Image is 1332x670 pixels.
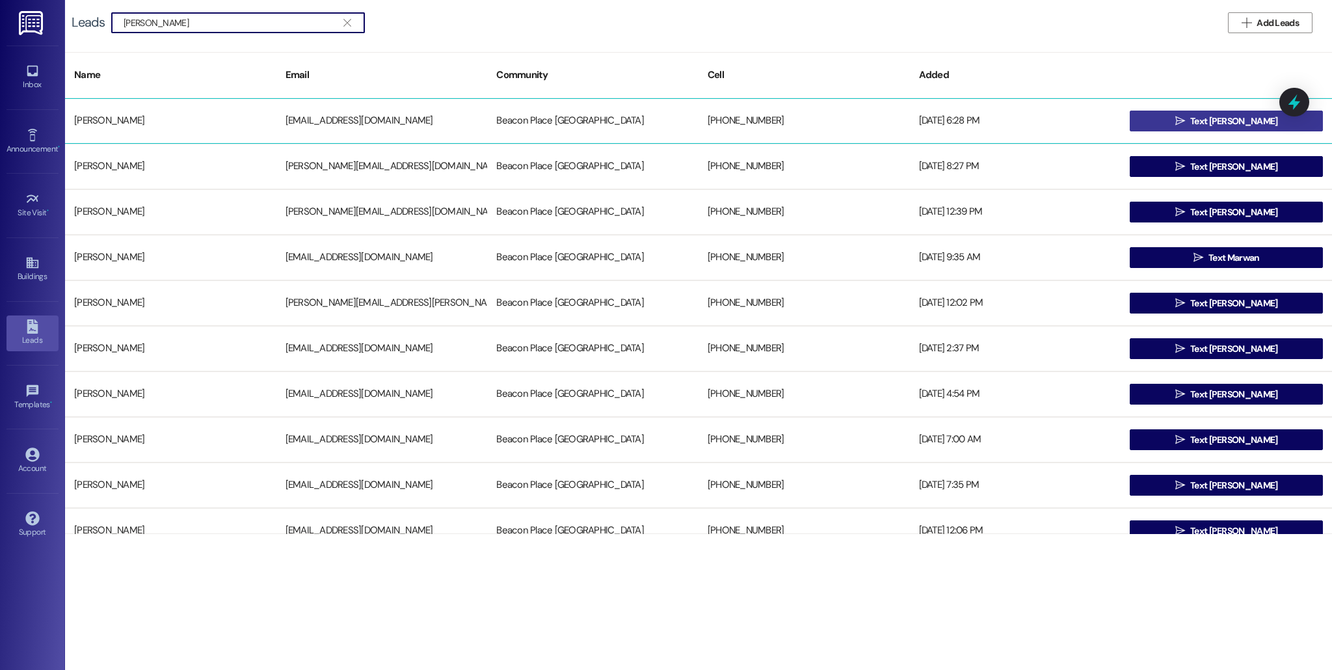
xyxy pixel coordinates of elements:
div: Beacon Place [GEOGRAPHIC_DATA] [487,154,699,180]
div: [EMAIL_ADDRESS][DOMAIN_NAME] [276,518,488,544]
img: ResiDesk Logo [19,11,46,35]
div: [PHONE_NUMBER] [699,427,910,453]
span: Add Leads [1257,16,1299,30]
div: [PERSON_NAME][EMAIL_ADDRESS][PERSON_NAME][DOMAIN_NAME] [276,290,488,316]
a: Support [7,507,59,543]
i:  [1242,18,1251,28]
div: [DATE] 12:06 PM [910,518,1121,544]
div: [PHONE_NUMBER] [699,154,910,180]
button: Text [PERSON_NAME] [1130,156,1323,177]
a: Buildings [7,252,59,287]
div: [PERSON_NAME] [65,108,276,134]
div: Beacon Place [GEOGRAPHIC_DATA] [487,290,699,316]
div: Beacon Place [GEOGRAPHIC_DATA] [487,336,699,362]
input: Search name/email/community (quotes for exact match e.g. "John Smith") [124,14,337,32]
span: • [47,206,49,215]
i:  [1175,526,1185,536]
button: Text [PERSON_NAME] [1130,429,1323,450]
div: [DATE] 8:27 PM [910,154,1121,180]
div: [PERSON_NAME] [65,199,276,225]
div: Beacon Place [GEOGRAPHIC_DATA] [487,381,699,407]
span: Text [PERSON_NAME] [1190,297,1277,310]
button: Text [PERSON_NAME] [1130,384,1323,405]
i:  [1175,116,1185,126]
span: Text [PERSON_NAME] [1190,388,1277,401]
button: Text [PERSON_NAME] [1130,475,1323,496]
div: [EMAIL_ADDRESS][DOMAIN_NAME] [276,427,488,453]
i:  [1175,343,1185,354]
a: Inbox [7,60,59,95]
div: [PERSON_NAME][EMAIL_ADDRESS][DOMAIN_NAME] [276,199,488,225]
div: Beacon Place [GEOGRAPHIC_DATA] [487,472,699,498]
div: Beacon Place [GEOGRAPHIC_DATA] [487,199,699,225]
button: Text [PERSON_NAME] [1130,111,1323,131]
div: [DATE] 9:35 AM [910,245,1121,271]
div: Email [276,59,488,91]
button: Text [PERSON_NAME] [1130,520,1323,541]
div: [PHONE_NUMBER] [699,290,910,316]
button: Clear text [337,13,358,33]
div: [EMAIL_ADDRESS][DOMAIN_NAME] [276,381,488,407]
i:  [1175,480,1185,490]
a: Account [7,444,59,479]
i:  [1175,207,1185,217]
i:  [343,18,351,28]
span: Text [PERSON_NAME] [1190,160,1277,174]
i:  [1175,435,1185,445]
button: Text Marwan [1130,247,1323,268]
span: Text [PERSON_NAME] [1190,524,1277,538]
span: Text [PERSON_NAME] [1190,114,1277,128]
div: [DATE] 4:54 PM [910,381,1121,407]
span: • [58,142,60,152]
div: [PERSON_NAME] [65,290,276,316]
span: Text [PERSON_NAME] [1190,342,1277,356]
div: [DATE] 12:02 PM [910,290,1121,316]
div: Cell [699,59,910,91]
i:  [1175,161,1185,172]
div: [PERSON_NAME] [65,245,276,271]
div: Beacon Place [GEOGRAPHIC_DATA] [487,427,699,453]
div: [EMAIL_ADDRESS][DOMAIN_NAME] [276,472,488,498]
a: Templates • [7,380,59,415]
div: [PERSON_NAME] [65,154,276,180]
div: [PHONE_NUMBER] [699,472,910,498]
button: Add Leads [1228,12,1312,33]
button: Text [PERSON_NAME] [1130,338,1323,359]
span: Text [PERSON_NAME] [1190,206,1277,219]
div: Beacon Place [GEOGRAPHIC_DATA] [487,245,699,271]
div: Community [487,59,699,91]
a: Site Visit • [7,188,59,223]
div: [PERSON_NAME] [65,427,276,453]
span: Text [PERSON_NAME] [1190,433,1277,447]
button: Text [PERSON_NAME] [1130,202,1323,222]
div: [PERSON_NAME] [65,472,276,498]
div: Leads [72,16,105,29]
div: [PERSON_NAME] [65,336,276,362]
div: [PHONE_NUMBER] [699,518,910,544]
div: [PHONE_NUMBER] [699,199,910,225]
div: [PHONE_NUMBER] [699,381,910,407]
div: [PHONE_NUMBER] [699,245,910,271]
i:  [1175,298,1185,308]
div: Beacon Place [GEOGRAPHIC_DATA] [487,518,699,544]
div: [DATE] 12:39 PM [910,199,1121,225]
a: Leads [7,315,59,351]
div: Beacon Place [GEOGRAPHIC_DATA] [487,108,699,134]
span: Text [PERSON_NAME] [1190,479,1277,492]
div: [PHONE_NUMBER] [699,336,910,362]
div: [PERSON_NAME] [65,518,276,544]
div: Name [65,59,276,91]
span: • [50,398,52,407]
span: Text Marwan [1208,251,1259,265]
div: [EMAIL_ADDRESS][DOMAIN_NAME] [276,108,488,134]
div: [DATE] 7:00 AM [910,427,1121,453]
div: [EMAIL_ADDRESS][DOMAIN_NAME] [276,336,488,362]
div: [PHONE_NUMBER] [699,108,910,134]
div: [PERSON_NAME] [65,381,276,407]
div: [PERSON_NAME][EMAIL_ADDRESS][DOMAIN_NAME] [276,154,488,180]
button: Text [PERSON_NAME] [1130,293,1323,314]
i:  [1193,252,1203,263]
div: Added [910,59,1121,91]
i:  [1175,389,1185,399]
div: [DATE] 7:35 PM [910,472,1121,498]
